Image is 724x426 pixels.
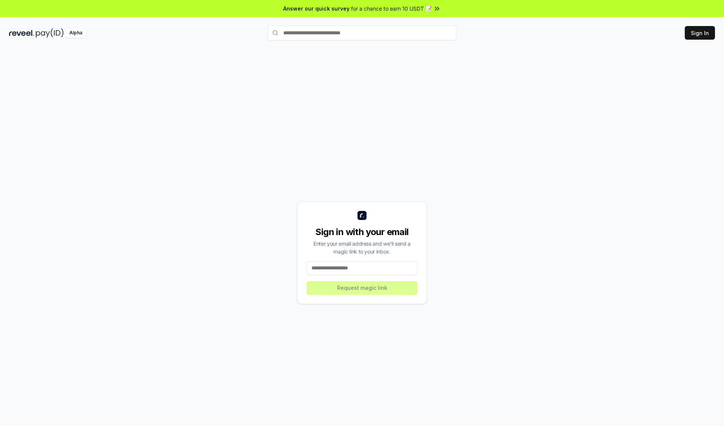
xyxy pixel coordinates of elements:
span: for a chance to earn 10 USDT 📝 [351,5,432,12]
img: pay_id [36,28,64,38]
img: logo_small [357,211,367,220]
div: Enter your email address and we’ll send a magic link to your inbox. [307,240,417,255]
img: reveel_dark [9,28,34,38]
button: Sign In [685,26,715,40]
span: Answer our quick survey [283,5,350,12]
div: Alpha [65,28,86,38]
div: Sign in with your email [307,226,417,238]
